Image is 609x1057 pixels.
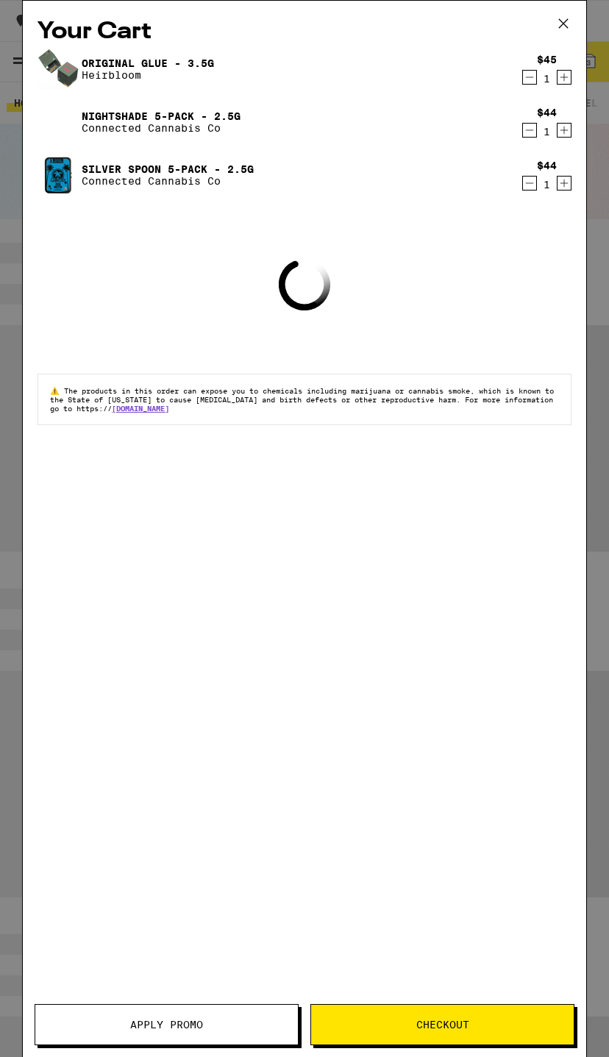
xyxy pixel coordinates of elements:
[82,175,254,187] p: Connected Cannabis Co
[38,15,571,49] h2: Your Cart
[522,176,537,191] button: Decrement
[557,176,571,191] button: Increment
[416,1019,469,1030] span: Checkout
[522,123,537,138] button: Decrement
[112,404,169,413] a: [DOMAIN_NAME]
[82,57,214,69] a: Original Glue - 3.5g
[130,1019,203,1030] span: Apply Promo
[38,49,79,89] img: Original Glue - 3.5g
[82,110,241,122] a: Nightshade 5-Pack - 2.5g
[310,1004,574,1045] button: Checkout
[557,70,571,85] button: Increment
[522,70,537,85] button: Decrement
[537,54,557,65] div: $45
[38,155,79,196] img: Silver Spoon 5-Pack - 2.5g
[50,386,64,395] span: ⚠️
[50,386,554,413] span: The products in this order can expose you to chemicals including marijuana or cannabis smoke, whi...
[38,102,79,143] img: Nightshade 5-Pack - 2.5g
[537,179,557,191] div: 1
[537,160,557,171] div: $44
[557,123,571,138] button: Increment
[82,69,214,81] p: Heirbloom
[82,122,241,134] p: Connected Cannabis Co
[537,73,557,85] div: 1
[82,163,254,175] a: Silver Spoon 5-Pack - 2.5g
[537,107,557,118] div: $44
[35,1004,299,1045] button: Apply Promo
[537,126,557,138] div: 1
